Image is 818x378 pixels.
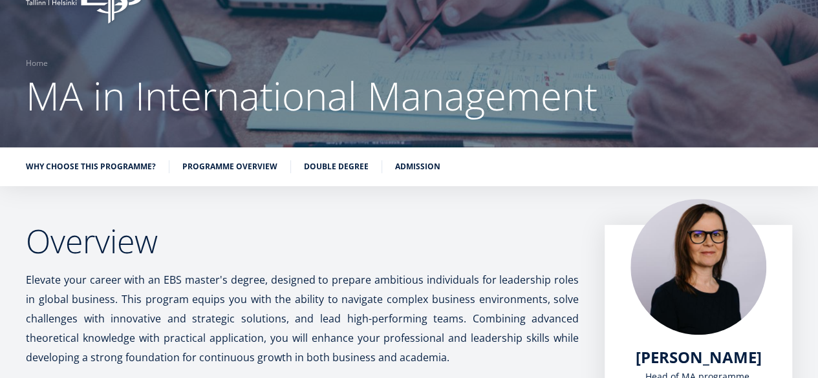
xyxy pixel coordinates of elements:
[636,346,762,368] span: [PERSON_NAME]
[277,1,318,12] span: Last Name
[26,273,579,364] span: Elevate your career with an EBS master's degree, designed to prepare ambitious individuals for le...
[26,225,579,257] h2: Overview
[395,160,440,173] a: Admission
[630,199,766,335] img: Piret Masso
[304,160,369,173] a: Double Degree
[26,160,156,173] a: Why choose this programme?
[26,57,48,70] a: Home
[182,160,277,173] a: Programme overview
[15,180,143,191] span: MA in International Management
[3,180,12,189] input: MA in International Management
[636,348,762,367] a: [PERSON_NAME]
[26,69,597,122] span: MA in International Management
